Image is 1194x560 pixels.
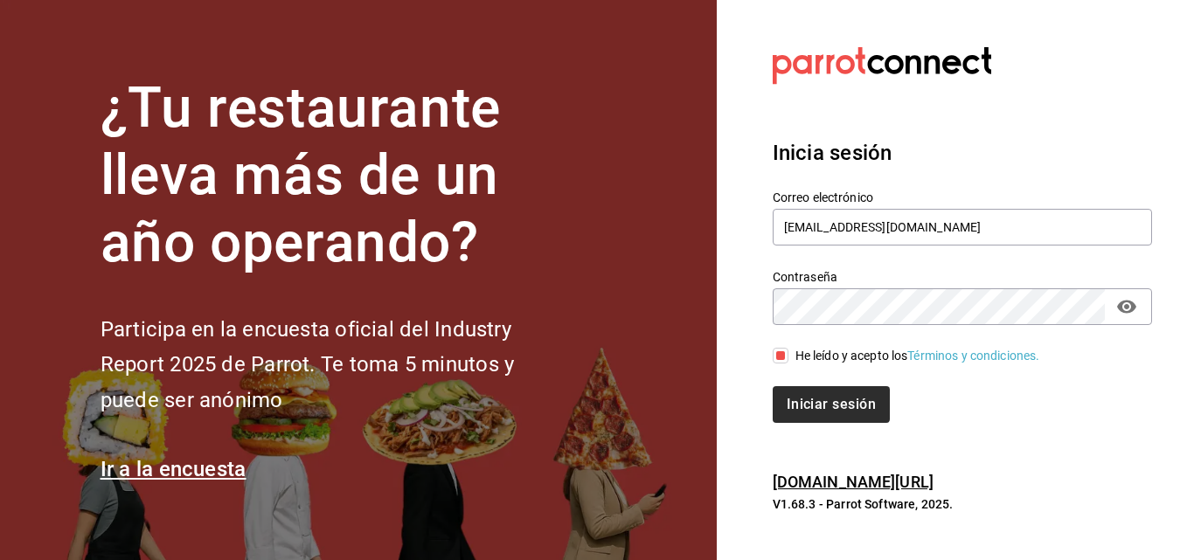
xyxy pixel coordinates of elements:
div: He leído y acepto los [795,347,1040,365]
a: [DOMAIN_NAME][URL] [773,473,934,491]
h2: Participa en la encuesta oficial del Industry Report 2025 de Parrot. Te toma 5 minutos y puede se... [101,312,573,418]
p: V1.68.3 - Parrot Software, 2025. [773,495,1152,513]
a: Términos y condiciones. [907,349,1039,363]
a: Ir a la encuesta [101,457,246,481]
button: Iniciar sesión [773,386,890,423]
label: Contraseña [773,271,1152,283]
h1: ¿Tu restaurante lleva más de un año operando? [101,75,573,276]
label: Correo electrónico [773,191,1152,204]
button: passwordField [1112,292,1142,321]
input: Ingresa tu correo electrónico [773,209,1152,245]
h3: Inicia sesión [773,137,1152,169]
